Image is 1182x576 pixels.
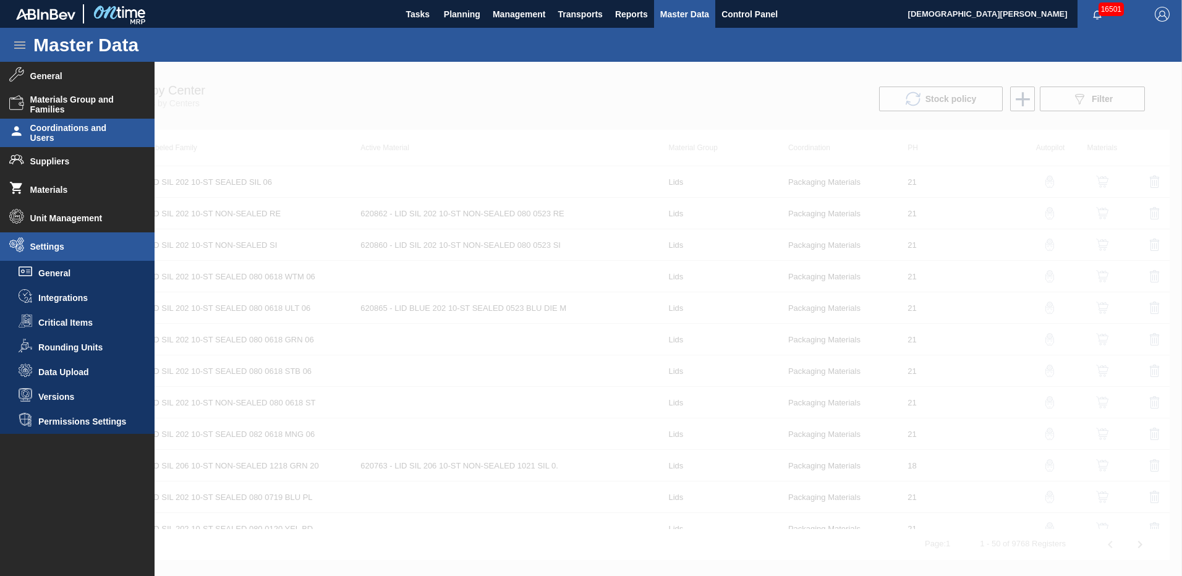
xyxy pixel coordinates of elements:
[33,38,253,52] h1: Master Data
[38,293,134,303] span: Integrations
[444,7,480,22] span: Planning
[721,7,778,22] span: Control Panel
[30,213,132,223] span: Unit Management
[30,242,132,252] span: Settings
[38,268,134,278] span: General
[38,392,134,402] span: Versions
[30,123,132,143] span: Coordinations and Users
[38,367,134,377] span: Data Upload
[30,156,132,166] span: Suppliers
[30,95,132,114] span: Materials Group and Families
[493,7,546,22] span: Management
[1099,2,1124,16] span: 16501
[30,71,132,81] span: General
[1155,7,1170,22] img: Logout
[38,318,134,328] span: Critical Items
[30,185,132,195] span: Materials
[615,7,648,22] span: Reports
[558,7,603,22] span: Transports
[16,9,75,20] img: TNhmsLtSVTkK8tSr43FrP2fwEKptu5GPRR3wAAAABJRU5ErkJggg==
[660,7,709,22] span: Master Data
[404,7,432,22] span: Tasks
[38,417,134,426] span: Permissions Settings
[1078,6,1117,23] button: Notifications
[38,342,134,352] span: Rounding Units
